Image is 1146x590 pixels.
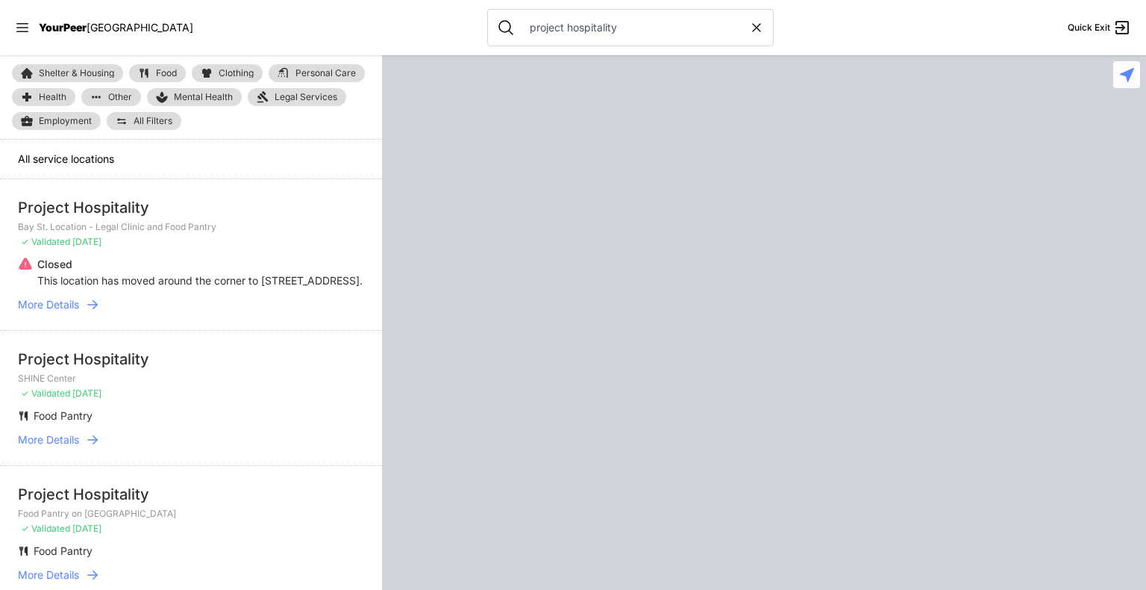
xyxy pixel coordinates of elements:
div: Project Hospitality [18,484,364,505]
span: Other [108,93,132,102]
input: Search [521,20,749,35]
span: Employment [39,115,92,127]
span: More Details [18,432,79,447]
span: Food Pantry [34,409,93,422]
span: YourPeer [39,21,87,34]
span: Mental Health [174,91,233,103]
a: Employment [12,112,101,130]
a: Clothing [192,64,263,82]
a: YourPeer[GEOGRAPHIC_DATA] [39,23,193,32]
span: Shelter & Housing [39,69,114,78]
a: Mental Health [147,88,242,106]
a: Legal Services [248,88,346,106]
a: All Filters [107,112,181,130]
a: Quick Exit [1068,19,1131,37]
a: Shelter & Housing [12,64,123,82]
a: More Details [18,432,364,447]
p: Bay St. Location - Legal Clinic and Food Pantry [18,221,364,233]
a: Personal Care [269,64,365,82]
span: [DATE] [72,523,101,534]
p: This location has moved around the corner to [STREET_ADDRESS]. [37,273,363,288]
span: Quick Exit [1068,22,1110,34]
span: Food [156,69,177,78]
span: [DATE] [72,236,101,247]
span: All Filters [134,117,172,125]
span: More Details [18,568,79,583]
p: Closed [37,257,363,272]
span: [DATE] [72,388,101,399]
span: More Details [18,297,79,312]
span: ✓ Validated [21,236,70,247]
a: More Details [18,297,364,312]
a: Food [129,64,186,82]
div: Project Hospitality [18,197,364,218]
span: Food Pantry [34,544,93,557]
span: Personal Care [295,69,356,78]
span: Clothing [219,69,254,78]
div: Project Hospitality [18,349,364,370]
a: Health [12,88,75,106]
span: ✓ Validated [21,523,70,534]
p: SHINE Center [18,373,364,385]
span: [GEOGRAPHIC_DATA] [87,21,193,34]
span: ✓ Validated [21,388,70,399]
a: More Details [18,568,364,583]
span: All service locations [18,152,114,165]
p: Food Pantry on [GEOGRAPHIC_DATA] [18,508,364,520]
a: Other [81,88,141,106]
span: Health [39,93,66,102]
span: Legal Services [275,91,337,103]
